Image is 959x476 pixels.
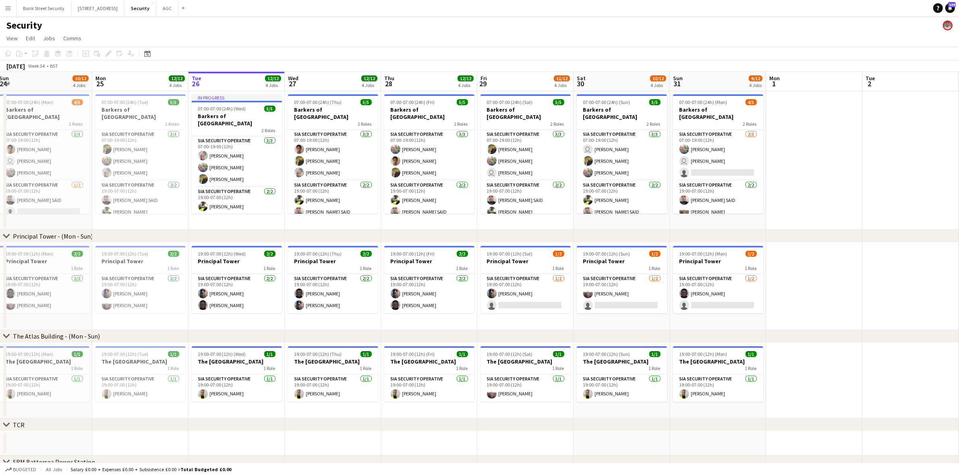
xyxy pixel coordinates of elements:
span: 109 [948,2,956,7]
a: View [3,33,21,44]
button: Budgeted [4,465,37,474]
a: Jobs [40,33,58,44]
app-user-avatar: Charles Sandalo [943,21,953,30]
button: AGC [156,0,178,16]
button: [STREET_ADDRESS] [71,0,124,16]
div: SRM Battersea Power Station [13,458,95,466]
a: Comms [60,33,85,44]
div: Principal Tower - (Mon - Sun) [13,232,93,240]
span: Comms [63,35,81,42]
span: Jobs [43,35,55,42]
h1: Security [6,19,42,31]
button: Security [124,0,156,16]
div: [DATE] [6,62,25,70]
span: View [6,35,18,42]
div: TCR [13,421,25,429]
div: Salary £0.00 + Expenses £0.00 + Subsistence £0.00 = [70,466,231,472]
span: Edit [26,35,35,42]
div: BST [50,63,58,69]
span: Week 34 [27,63,47,69]
a: 109 [945,3,955,13]
span: Total Budgeted £0.00 [180,466,231,472]
a: Edit [23,33,38,44]
span: All jobs [44,466,64,472]
button: Bank Street Security [17,0,71,16]
span: Budgeted [13,467,36,472]
div: The Atlas Building - (Mon - Sun) [13,332,100,340]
